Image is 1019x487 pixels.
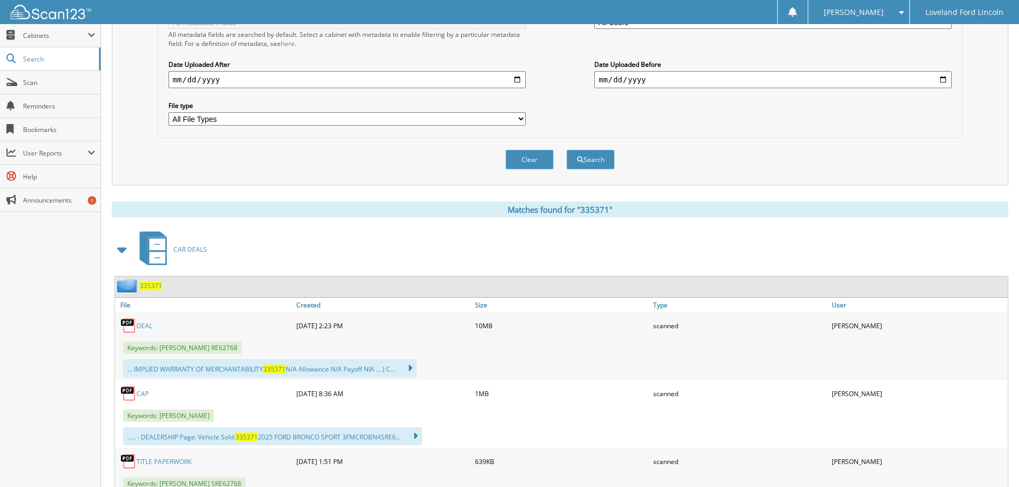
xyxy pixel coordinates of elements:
div: 1MB [472,383,651,404]
a: Size [472,298,651,312]
img: PDF.png [120,318,136,334]
span: Bookmarks [23,125,95,134]
label: Date Uploaded Before [594,60,952,69]
span: Keywords: [PERSON_NAME] [123,409,214,422]
input: end [594,71,952,88]
div: 1 [88,196,96,205]
input: start [168,71,526,88]
span: CAR DEALS [173,245,207,254]
div: scanned [650,383,829,404]
div: 639KB [472,451,651,472]
a: here [281,39,295,48]
img: PDF.png [120,385,136,401]
a: CAR DEALS [133,228,207,270]
div: [PERSON_NAME] [829,451,1008,472]
a: TITLE PAPERWORK [136,457,191,466]
span: Scan [23,78,95,87]
div: ..... - DEALERSHIP Page: Vehicle Sold: 2025 FORD BRONCO SPORT 3FMCROBN4SRE6... [123,427,422,445]
span: Loveland Ford Lincoln [925,9,1003,16]
label: Date Uploaded After [168,60,526,69]
div: scanned [650,451,829,472]
span: Keywords: [PERSON_NAME] RE62768 [123,342,242,354]
div: Matches found for "335371" [112,202,1008,218]
img: scan123-logo-white.svg [11,5,91,19]
span: Search [23,55,94,64]
div: scanned [650,315,829,336]
span: Cabinets [23,31,88,40]
div: ... IMPLIED WARRANTY OF MERCHANTABILITY N/A Allowance N/A Payoff NIA ... ) C... [123,359,417,377]
div: [DATE] 2:23 PM [294,315,472,336]
img: PDF.png [120,453,136,469]
span: User Reports [23,149,88,158]
label: File type [168,101,526,110]
a: 335371 [140,281,162,290]
a: File [115,298,294,312]
span: 335371 [263,365,286,374]
div: [DATE] 8:36 AM [294,383,472,404]
div: 10MB [472,315,651,336]
span: 335371 [235,432,258,442]
div: [DATE] 1:51 PM [294,451,472,472]
div: [PERSON_NAME] [829,383,1008,404]
span: Help [23,172,95,181]
a: User [829,298,1008,312]
button: Search [566,150,615,169]
div: [PERSON_NAME] [829,315,1008,336]
span: Announcements [23,196,95,205]
a: Created [294,298,472,312]
a: Type [650,298,829,312]
a: DEAL [136,321,152,330]
button: Clear [505,150,554,169]
div: All metadata fields are searched by default. Select a cabinet with metadata to enable filtering b... [168,30,526,48]
span: Reminders [23,102,95,111]
img: folder2.png [117,279,140,292]
a: CAP [136,389,149,398]
span: [PERSON_NAME] [824,9,884,16]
